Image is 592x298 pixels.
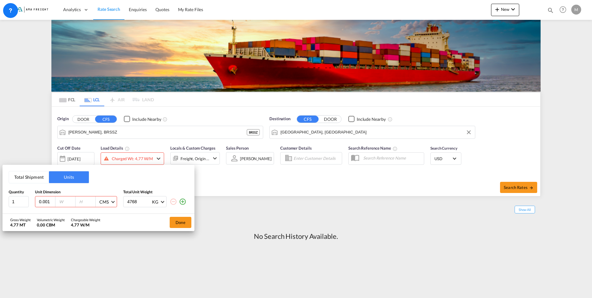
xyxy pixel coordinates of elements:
div: Total Unit Weight [123,190,188,195]
input: Qty [9,196,29,207]
div: 0,00 CBM [37,222,65,228]
div: Volumetric Weight [37,217,65,222]
button: Done [170,217,191,228]
div: Unit Dimension [35,190,117,195]
md-icon: icon-minus-circle-outline [170,198,177,205]
input: Enter weight [127,196,151,207]
button: Units [49,171,89,183]
div: 4,77 MT [10,222,31,228]
md-icon: icon-plus-circle-outline [179,198,186,205]
input: H [79,199,95,204]
div: CMS [99,199,109,204]
div: 4,77 W/M [71,222,100,228]
div: Gross Weight [10,217,31,222]
div: Quantity [9,190,29,195]
div: Chargeable Weight [71,217,100,222]
input: W [59,199,75,204]
input: L [38,199,55,204]
div: KG [152,199,158,204]
button: Total Shipment [9,171,49,183]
